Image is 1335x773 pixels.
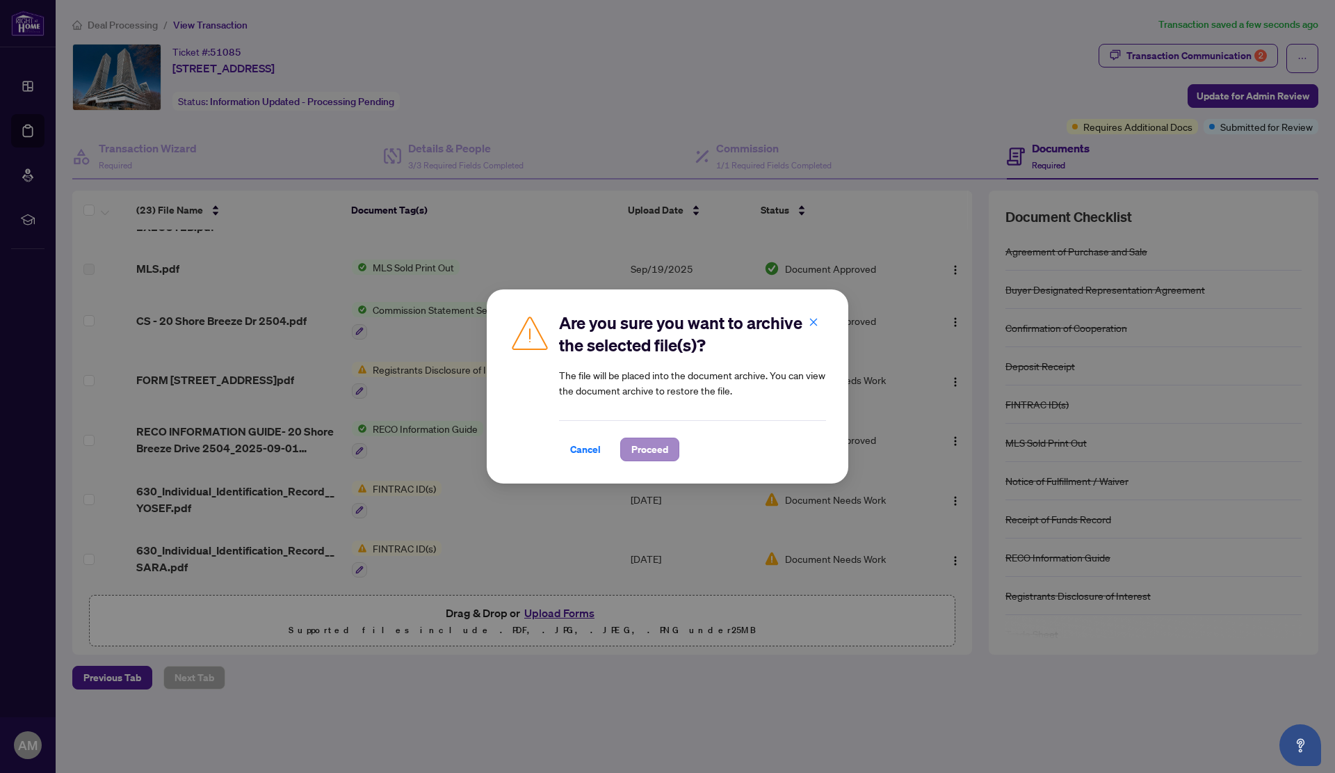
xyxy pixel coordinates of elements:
[509,312,551,353] img: Caution Icon
[559,312,826,356] h2: Are you sure you want to archive the selected file(s)?
[631,438,668,461] span: Proceed
[570,438,601,461] span: Cancel
[559,438,612,461] button: Cancel
[559,367,826,398] article: The file will be placed into the document archive. You can view the document archive to restore t...
[620,438,679,461] button: Proceed
[809,317,818,327] span: close
[1279,724,1321,766] button: Open asap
